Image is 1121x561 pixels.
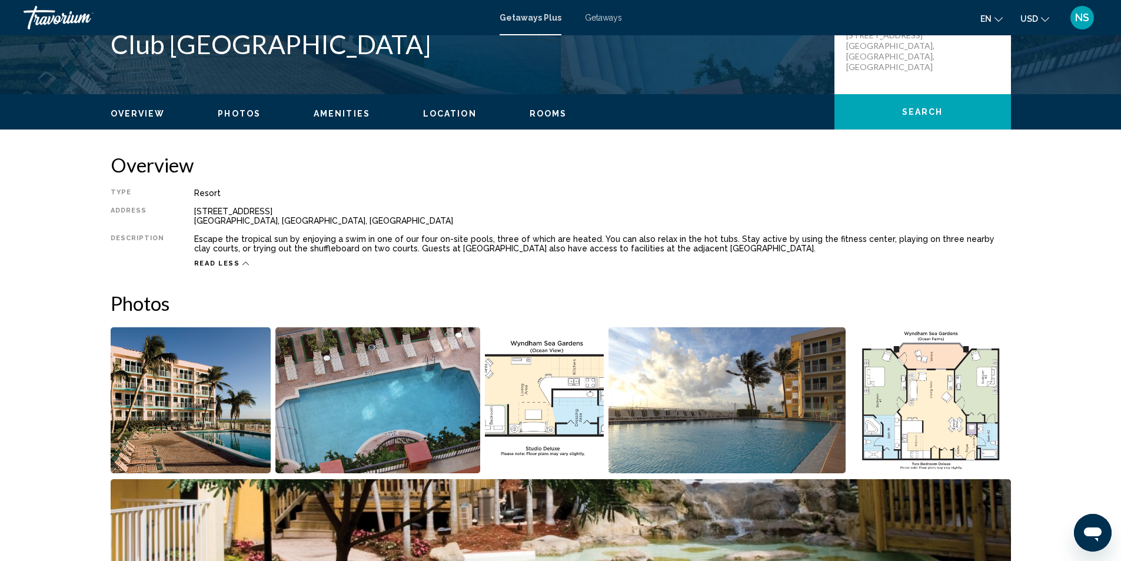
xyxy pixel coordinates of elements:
[500,13,561,22] a: Getaways Plus
[423,109,477,118] span: Location
[275,327,480,474] button: Open full-screen image slider
[111,29,823,59] h1: Club [GEOGRAPHIC_DATA]
[194,188,1011,198] div: Resort
[980,14,992,24] span: en
[485,327,604,474] button: Open full-screen image slider
[111,207,165,225] div: Address
[846,30,940,72] p: [STREET_ADDRESS] [GEOGRAPHIC_DATA], [GEOGRAPHIC_DATA], [GEOGRAPHIC_DATA]
[194,260,240,267] span: Read less
[530,109,567,118] span: Rooms
[1074,514,1112,552] iframe: Button to launch messaging window
[1075,12,1089,24] span: NS
[194,207,1011,225] div: [STREET_ADDRESS] [GEOGRAPHIC_DATA], [GEOGRAPHIC_DATA], [GEOGRAPHIC_DATA]
[850,327,1011,474] button: Open full-screen image slider
[111,108,165,119] button: Overview
[218,108,261,119] button: Photos
[834,94,1011,130] button: Search
[194,259,250,268] button: Read less
[111,327,271,474] button: Open full-screen image slider
[194,234,1011,253] div: Escape the tropical sun by enjoying a swim in one of our four on-site pools, three of which are h...
[218,109,261,118] span: Photos
[902,108,943,117] span: Search
[111,188,165,198] div: Type
[423,108,477,119] button: Location
[1020,10,1049,27] button: Change currency
[111,234,165,253] div: Description
[111,153,1011,177] h2: Overview
[314,109,370,118] span: Amenities
[314,108,370,119] button: Amenities
[608,327,846,474] button: Open full-screen image slider
[530,108,567,119] button: Rooms
[980,10,1003,27] button: Change language
[1020,14,1038,24] span: USD
[585,13,622,22] a: Getaways
[1067,5,1097,30] button: User Menu
[111,291,1011,315] h2: Photos
[24,6,488,29] a: Travorium
[111,109,165,118] span: Overview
